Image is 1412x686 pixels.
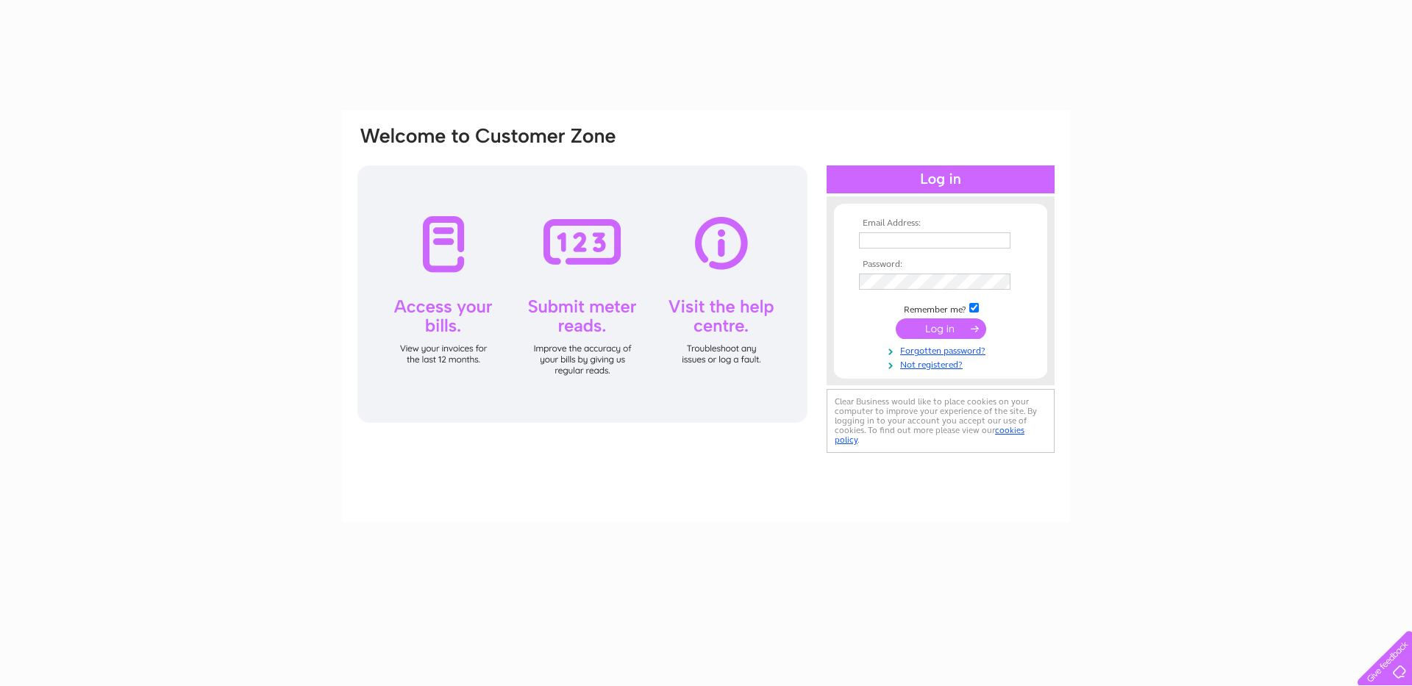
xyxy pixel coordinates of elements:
[859,357,1026,371] a: Not registered?
[855,301,1026,315] td: Remember me?
[896,318,986,339] input: Submit
[859,343,1026,357] a: Forgotten password?
[855,260,1026,270] th: Password:
[855,218,1026,229] th: Email Address:
[827,389,1055,453] div: Clear Business would like to place cookies on your computer to improve your experience of the sit...
[835,425,1024,445] a: cookies policy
